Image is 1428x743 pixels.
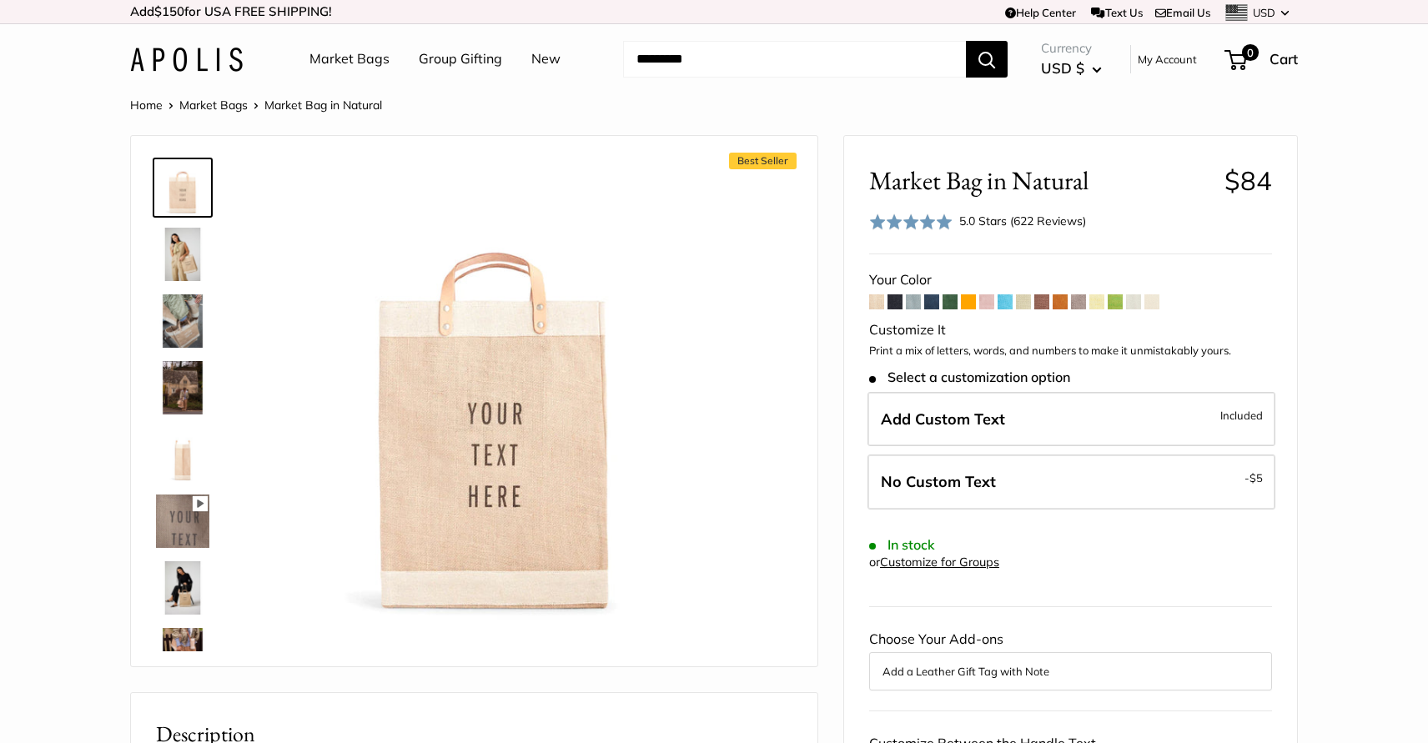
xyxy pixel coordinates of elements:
p: Print a mix of letters, words, and numbers to make it unmistakably yours. [869,343,1272,359]
span: - [1244,468,1263,488]
img: Market Bag in Natural [156,361,209,414]
button: Search [966,41,1008,78]
div: Your Color [869,268,1272,293]
a: Market Bag in Natural [153,358,213,418]
span: Market Bag in Natural [869,165,1212,196]
a: description_13" wide, 18" high, 8" deep; handles: 3.5" [153,424,213,484]
span: Add Custom Text [881,409,1005,429]
span: Select a customization option [869,369,1070,385]
a: Market Bag in Natural [153,158,213,218]
span: USD $ [1041,59,1084,77]
a: Customize for Groups [880,555,999,570]
span: No Custom Text [881,472,996,491]
nav: Breadcrumb [130,94,382,116]
a: 0 Cart [1226,46,1298,73]
img: Market Bag in Natural [156,628,209,681]
div: 5.0 Stars (622 Reviews) [869,209,1086,233]
a: Market Bag in Natural [153,558,213,618]
input: Search... [623,41,966,78]
img: description_13" wide, 18" high, 8" deep; handles: 3.5" [156,428,209,481]
a: Market Bag in Natural [153,491,213,551]
a: Market Bag in Natural [153,224,213,284]
img: Market Bag in Natural [156,228,209,281]
img: Market Bag in Natural [156,494,209,548]
a: Home [130,98,163,113]
button: USD $ [1041,55,1102,82]
span: Market Bag in Natural [264,98,382,113]
span: Best Seller [729,153,797,169]
a: Market Bag in Natural [153,625,213,685]
img: Market Bag in Natural [264,161,725,621]
span: $5 [1249,471,1263,484]
span: 0 [1242,44,1259,61]
a: New [531,47,561,72]
label: Leave Blank [867,454,1275,510]
a: Group Gifting [419,47,502,72]
span: Cart [1270,50,1298,68]
span: In stock [869,537,935,553]
img: Apolis [130,48,243,72]
span: Included [1220,405,1263,425]
a: Email Us [1155,6,1210,19]
img: Market Bag in Natural [156,161,209,214]
img: Market Bag in Natural [156,294,209,348]
span: Currency [1041,37,1102,60]
button: Add a Leather Gift Tag with Note [882,661,1259,681]
div: Choose Your Add-ons [869,627,1272,690]
label: Add Custom Text [867,392,1275,447]
div: or [869,551,999,574]
a: Market Bags [179,98,248,113]
span: $150 [154,3,184,19]
img: Market Bag in Natural [156,561,209,615]
a: Help Center [1005,6,1076,19]
div: Customize It [869,318,1272,343]
a: Market Bags [309,47,390,72]
a: Text Us [1091,6,1142,19]
a: Market Bag in Natural [153,291,213,351]
span: USD [1253,6,1275,19]
span: $84 [1224,164,1272,197]
a: My Account [1138,49,1197,69]
div: 5.0 Stars (622 Reviews) [959,212,1086,230]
